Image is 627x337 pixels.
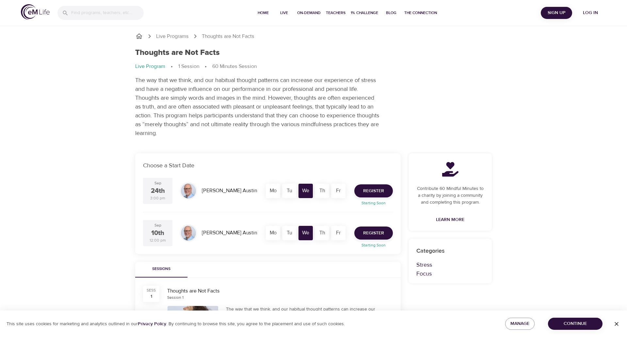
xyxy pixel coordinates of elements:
p: 60 Minutes Session [212,63,257,70]
div: Th [315,226,329,240]
div: 3:00 pm [150,195,165,201]
button: Register [354,184,393,197]
nav: breadcrumb [135,63,492,71]
div: [PERSON_NAME] Austin [199,227,260,239]
div: Sep [154,223,161,228]
nav: breadcrumb [135,32,492,40]
p: Starting Soon [350,242,397,248]
div: Sep [154,180,161,186]
div: [PERSON_NAME] Austin [199,184,260,197]
div: We [298,184,313,198]
span: Blog [383,9,399,16]
div: 10th [151,228,164,238]
div: Fr [331,184,346,198]
h1: Thoughts are Not Facts [135,48,220,58]
span: Sessions [139,266,184,273]
a: Live Programs [156,33,189,40]
div: Tu [282,184,297,198]
span: Register [363,229,384,237]
span: Live [276,9,292,16]
span: Home [255,9,271,16]
span: 1% Challenge [351,9,378,16]
a: Privacy Policy [138,321,166,327]
div: Thoughts are Not Facts [167,287,393,295]
a: Learn More [433,214,467,226]
div: Tu [282,226,297,240]
p: 1 Session [178,63,199,70]
span: Teachers [326,9,346,16]
img: logo [21,4,50,20]
button: Manage [505,318,535,330]
p: Focus [416,269,484,278]
p: Thoughts are Not Facts [202,33,254,40]
div: SESS [147,288,156,293]
p: Stress [416,261,484,269]
div: We [298,226,313,240]
p: Starting Soon [350,200,397,206]
span: Learn More [436,216,464,224]
button: Register [354,227,393,240]
span: Register [363,187,384,195]
div: 24th [151,186,165,196]
p: Live Program [135,63,165,70]
span: The Connection [404,9,437,16]
div: Mo [266,184,280,198]
button: Sign Up [541,7,572,19]
span: On-Demand [297,9,321,16]
button: Continue [548,318,603,330]
input: Find programs, teachers, etc... [71,6,144,20]
p: Categories [416,246,484,255]
span: Continue [553,320,597,328]
div: Th [315,184,329,198]
button: Log in [575,7,606,19]
span: Log in [577,9,603,17]
span: Sign Up [543,9,570,17]
span: Manage [510,320,529,328]
div: Mo [266,226,280,240]
div: Fr [331,226,346,240]
p: Contribute 60 Mindful Minutes to a charity by joining a community and completing this program. [416,185,484,206]
div: Session 1 [167,295,184,300]
div: 12:00 pm [150,238,166,243]
div: 1 [151,293,152,300]
p: The way that we think, and our habitual thought patterns can increase our experience of stress an... [135,76,380,138]
p: Choose a Start Date [143,161,393,170]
